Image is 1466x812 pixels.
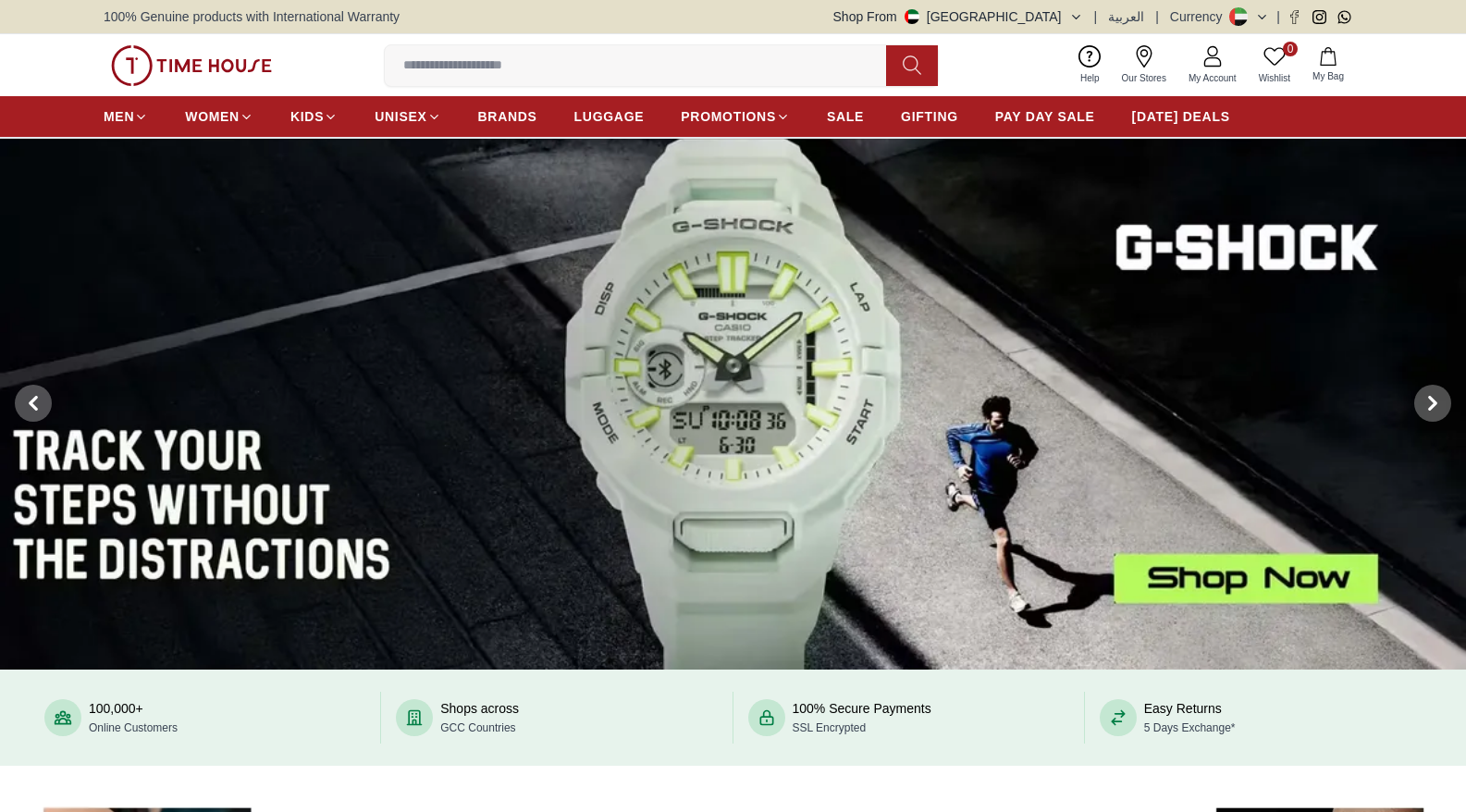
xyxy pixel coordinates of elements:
[1144,699,1236,736] div: Easy Returns
[574,100,645,133] a: LUGGAGE
[104,107,134,126] span: MEN
[574,107,645,126] span: LUGGAGE
[905,9,919,24] img: United Arab Emirates
[89,699,178,736] div: 100,000+
[111,45,272,86] img: ...
[1132,107,1230,126] span: [DATE] DEALS
[1155,7,1159,26] span: |
[793,699,931,736] div: 100% Secure Payments
[89,721,178,734] span: Online Customers
[681,107,776,126] span: PROMOTIONS
[185,107,240,126] span: WOMEN
[1144,721,1236,734] span: 5 Days Exchange*
[827,107,864,126] span: SALE
[290,107,324,126] span: KIDS
[1312,10,1326,24] a: Instagram
[440,721,515,734] span: GCC Countries
[478,107,537,126] span: BRANDS
[1287,10,1301,24] a: Facebook
[1276,7,1280,26] span: |
[440,699,519,736] div: Shops across
[1111,42,1177,89] a: Our Stores
[1305,69,1351,83] span: My Bag
[1132,100,1230,133] a: [DATE] DEALS
[290,100,338,133] a: KIDS
[995,107,1095,126] span: PAY DAY SALE
[104,7,400,26] span: 100% Genuine products with International Warranty
[185,100,253,133] a: WOMEN
[375,100,440,133] a: UNISEX
[1170,7,1230,26] div: Currency
[1069,42,1111,89] a: Help
[1301,43,1355,87] button: My Bag
[901,107,958,126] span: GIFTING
[1181,71,1244,85] span: My Account
[1073,71,1107,85] span: Help
[1115,71,1174,85] span: Our Stores
[681,100,790,133] a: PROMOTIONS
[1108,7,1144,26] button: العربية
[1248,42,1301,89] a: 0Wishlist
[1337,10,1351,24] a: Whatsapp
[901,100,958,133] a: GIFTING
[478,100,537,133] a: BRANDS
[1283,42,1298,56] span: 0
[833,7,1083,26] button: Shop From[GEOGRAPHIC_DATA]
[104,100,148,133] a: MEN
[1094,7,1098,26] span: |
[995,100,1095,133] a: PAY DAY SALE
[793,721,867,734] span: SSL Encrypted
[827,100,864,133] a: SALE
[375,107,426,126] span: UNISEX
[1251,71,1298,85] span: Wishlist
